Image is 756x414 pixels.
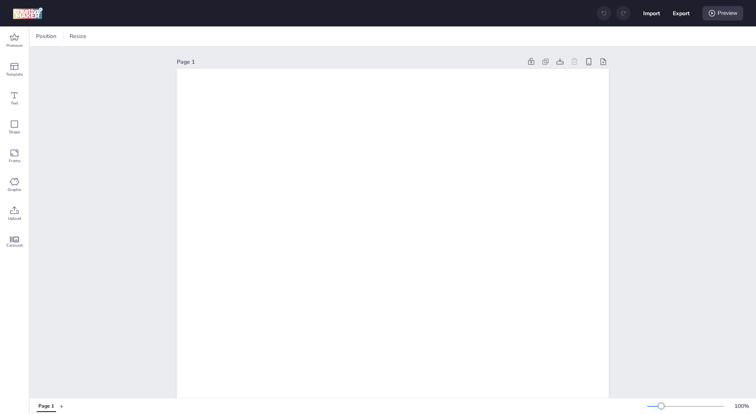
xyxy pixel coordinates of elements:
div: Tabs [33,399,60,413]
button: Import [643,5,660,22]
span: Carousel [6,242,23,249]
span: Position [34,32,58,40]
span: Text [11,100,18,107]
span: Template [6,71,23,78]
span: Frame [9,158,20,164]
span: Graphic [8,187,22,193]
button: Export [673,5,690,22]
span: Shape [9,129,20,135]
div: Page 1 [177,58,522,66]
span: Premium [6,42,23,49]
span: Upload [8,215,21,222]
span: Resize [68,32,88,40]
div: Preview [702,6,743,20]
button: + [60,399,64,413]
div: 100 % [732,402,751,410]
div: Page 1 [38,403,54,410]
img: logo Creative Maker [13,7,43,19]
